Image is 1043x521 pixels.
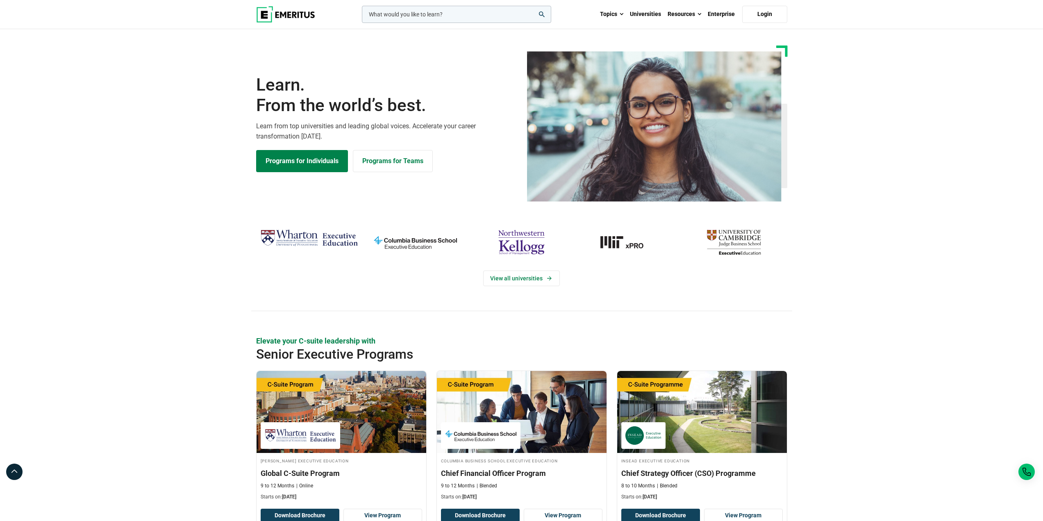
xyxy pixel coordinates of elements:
[625,426,661,445] img: INSEAD Executive Education
[441,494,602,501] p: Starts on:
[256,346,734,362] h2: Senior Executive Programs
[579,226,677,258] img: MIT xPRO
[579,226,677,258] a: MIT-xPRO
[441,468,602,478] h3: Chief Financial Officer Program
[621,494,783,501] p: Starts on:
[685,226,783,258] img: cambridge-judge-business-school
[437,371,607,453] img: Chief Financial Officer Program | Online Finance Course
[282,494,296,500] span: [DATE]
[477,482,497,489] p: Blended
[742,6,787,23] a: Login
[527,51,782,202] img: Learn from the world's best
[617,371,787,505] a: Leadership Course by INSEAD Executive Education - October 14, 2025 INSEAD Executive Education INS...
[441,482,475,489] p: 9 to 12 Months
[621,482,655,489] p: 8 to 10 Months
[261,457,422,464] h4: [PERSON_NAME] Executive Education
[437,371,607,505] a: Finance Course by Columbia Business School Executive Education - September 29, 2025 Columbia Busi...
[265,426,336,445] img: Wharton Executive Education
[256,75,517,116] h1: Learn.
[257,371,426,453] img: Global C-Suite Program | Online Leadership Course
[473,226,570,258] img: northwestern-kellogg
[256,336,787,346] p: Elevate your C-suite leadership with
[621,457,783,464] h4: INSEAD Executive Education
[260,226,358,250] img: Wharton Executive Education
[256,95,517,116] span: From the world’s best.
[366,226,464,258] img: columbia-business-school
[353,150,433,172] a: Explore for Business
[261,482,294,489] p: 9 to 12 Months
[257,371,426,505] a: Leadership Course by Wharton Executive Education - September 24, 2025 Wharton Executive Education...
[256,150,348,172] a: Explore Programs
[296,482,313,489] p: Online
[445,426,516,445] img: Columbia Business School Executive Education
[643,494,657,500] span: [DATE]
[462,494,477,500] span: [DATE]
[657,482,677,489] p: Blended
[261,468,422,478] h3: Global C-Suite Program
[261,494,422,501] p: Starts on:
[362,6,551,23] input: woocommerce-product-search-field-0
[483,271,560,286] a: View Universities
[256,121,517,142] p: Learn from top universities and leading global voices. Accelerate your career transformation [DATE].
[441,457,602,464] h4: Columbia Business School Executive Education
[621,468,783,478] h3: Chief Strategy Officer (CSO) Programme
[617,371,787,453] img: Chief Strategy Officer (CSO) Programme | Online Leadership Course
